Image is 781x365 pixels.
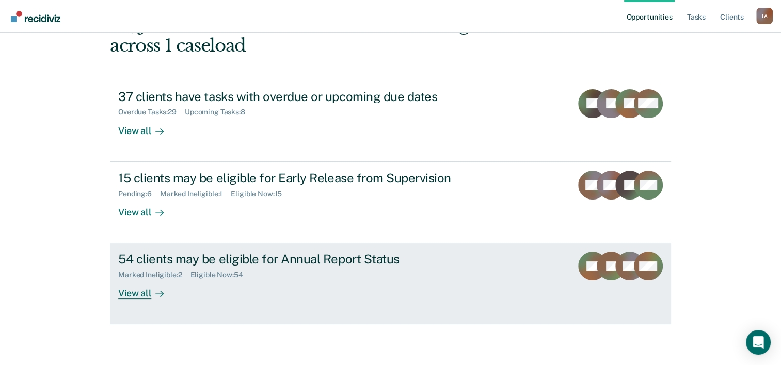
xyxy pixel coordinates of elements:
div: Pending : 6 [118,190,160,198]
div: 37 clients have tasks with overdue or upcoming due dates [118,89,481,104]
div: J A [756,8,773,24]
div: 54 clients may be eligible for Annual Report Status [118,252,481,267]
div: View all [118,117,176,137]
button: Profile dropdown button [756,8,773,24]
div: Hi, Jumoke. We’ve found some outstanding items across 1 caseload [110,14,559,56]
a: 37 clients have tasks with overdue or upcoming due datesOverdue Tasks:29Upcoming Tasks:8View all [110,81,671,162]
div: Open Intercom Messenger [746,330,771,355]
img: Recidiviz [11,11,60,22]
a: 15 clients may be eligible for Early Release from SupervisionPending:6Marked Ineligible:1Eligible... [110,162,671,243]
div: View all [118,198,176,218]
div: View all [118,279,176,300]
div: Eligible Now : 15 [231,190,290,198]
div: Eligible Now : 54 [190,271,251,279]
div: Marked Ineligible : 1 [160,190,231,198]
div: Overdue Tasks : 29 [118,108,185,117]
a: 54 clients may be eligible for Annual Report StatusMarked Ineligible:2Eligible Now:54View all [110,243,671,324]
div: Marked Ineligible : 2 [118,271,190,279]
div: 15 clients may be eligible for Early Release from Supervision [118,171,481,186]
div: Upcoming Tasks : 8 [185,108,253,117]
